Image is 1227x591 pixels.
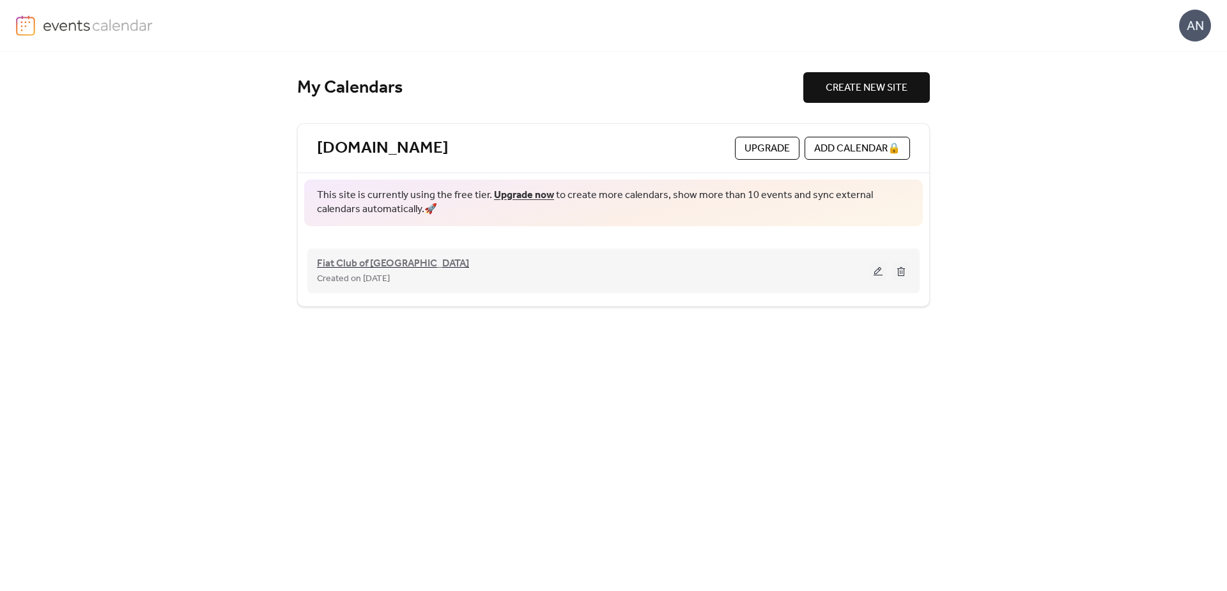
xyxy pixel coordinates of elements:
a: Fiat Club of [GEOGRAPHIC_DATA] [317,260,469,268]
button: Upgrade [735,137,799,160]
span: This site is currently using the free tier. to create more calendars, show more than 10 events an... [317,188,910,217]
span: Upgrade [745,141,790,157]
button: CREATE NEW SITE [803,72,930,103]
a: [DOMAIN_NAME] [317,138,449,159]
span: CREATE NEW SITE [826,81,907,96]
div: AN [1179,10,1211,42]
div: My Calendars [297,77,803,99]
a: Upgrade now [494,185,554,205]
img: logo-type [43,15,153,35]
span: Fiat Club of [GEOGRAPHIC_DATA] [317,256,469,272]
img: logo [16,15,35,36]
span: Created on [DATE] [317,272,390,287]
